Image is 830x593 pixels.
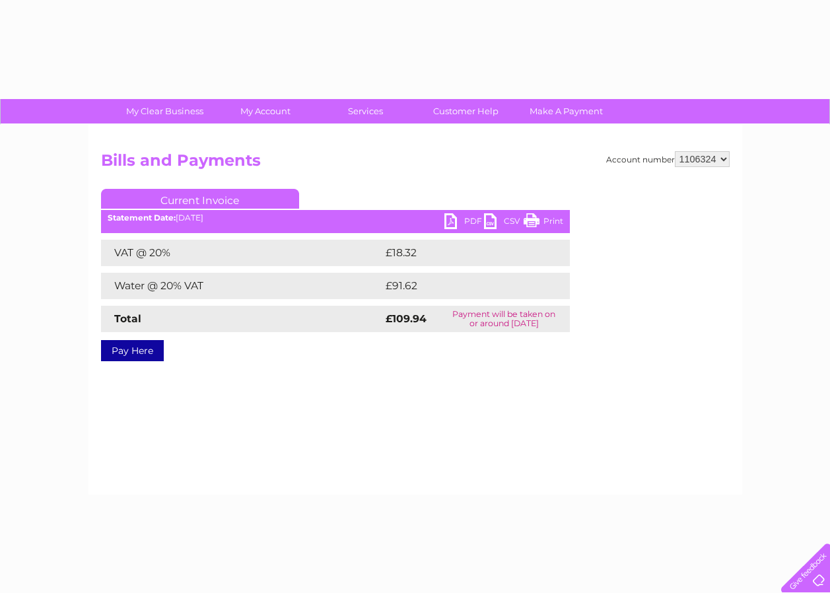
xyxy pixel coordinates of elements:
div: [DATE] [101,213,570,223]
a: My Clear Business [110,99,219,123]
a: Customer Help [411,99,520,123]
a: CSV [484,213,524,232]
a: Current Invoice [101,189,299,209]
a: Print [524,213,563,232]
a: Pay Here [101,340,164,361]
a: My Account [211,99,320,123]
td: £91.62 [382,273,542,299]
strong: Total [114,312,141,325]
h2: Bills and Payments [101,151,730,176]
a: Services [311,99,420,123]
td: Water @ 20% VAT [101,273,382,299]
td: Payment will be taken on or around [DATE] [438,306,569,332]
div: Account number [606,151,730,167]
td: VAT @ 20% [101,240,382,266]
b: Statement Date: [108,213,176,223]
a: Make A Payment [512,99,621,123]
strong: £109.94 [386,312,427,325]
td: £18.32 [382,240,542,266]
a: PDF [444,213,484,232]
